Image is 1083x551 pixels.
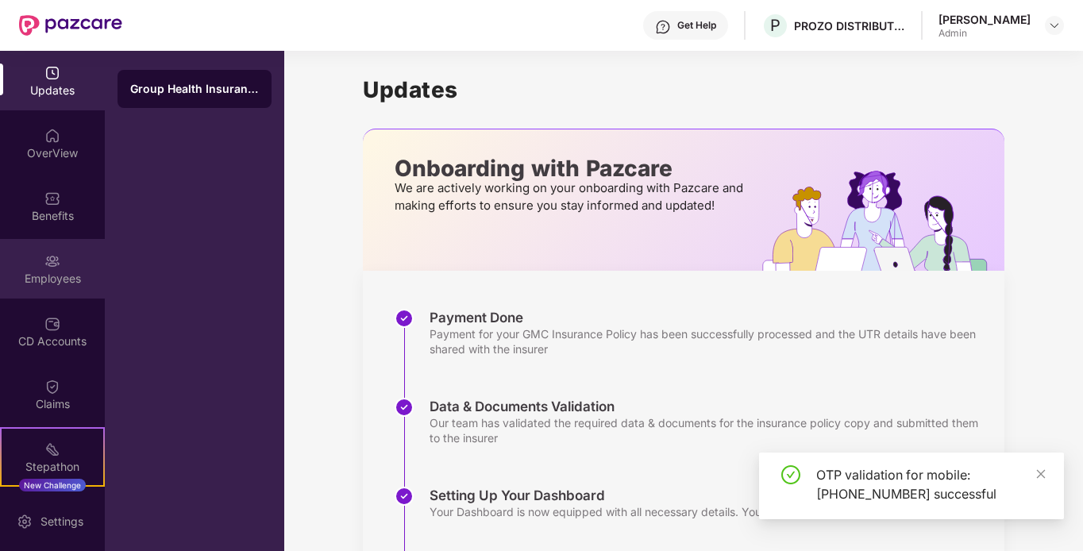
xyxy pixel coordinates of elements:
img: New Pazcare Logo [19,15,122,36]
img: svg+xml;base64,PHN2ZyB4bWxucz0iaHR0cDovL3d3dy53My5vcmcvMjAwMC9zdmciIHdpZHRoPSIyMSIgaGVpZ2h0PSIyMC... [44,441,60,457]
img: svg+xml;base64,PHN2ZyBpZD0iQmVuZWZpdHMiIHhtbG5zPSJodHRwOi8vd3d3LnczLm9yZy8yMDAwL3N2ZyIgd2lkdGg9Ij... [44,191,60,206]
div: Payment for your GMC Insurance Policy has been successfully processed and the UTR details have be... [430,326,989,356]
div: Payment Done [430,309,989,326]
div: Data & Documents Validation [430,398,989,415]
img: svg+xml;base64,PHN2ZyBpZD0iU3RlcC1Eb25lLTMyeDMyIiB4bWxucz0iaHR0cDovL3d3dy53My5vcmcvMjAwMC9zdmciIH... [395,487,414,506]
span: P [770,16,780,35]
div: Our team has validated the required data & documents for the insurance policy copy and submitted ... [430,415,989,445]
img: svg+xml;base64,PHN2ZyBpZD0iSG9tZSIgeG1sbnM9Imh0dHA6Ly93d3cudzMub3JnLzIwMDAvc3ZnIiB3aWR0aD0iMjAiIG... [44,128,60,144]
span: check-circle [781,465,800,484]
span: close [1035,468,1046,480]
img: svg+xml;base64,PHN2ZyBpZD0iRHJvcGRvd24tMzJ4MzIiIHhtbG5zPSJodHRwOi8vd3d3LnczLm9yZy8yMDAwL3N2ZyIgd2... [1048,19,1061,32]
div: [PERSON_NAME] [938,12,1031,27]
img: svg+xml;base64,PHN2ZyBpZD0iSGVscC0zMngzMiIgeG1sbnM9Imh0dHA6Ly93d3cudzMub3JnLzIwMDAvc3ZnIiB3aWR0aD... [655,19,671,35]
p: We are actively working on your onboarding with Pazcare and making efforts to ensure you stay inf... [395,179,748,214]
div: OTP validation for mobile: [PHONE_NUMBER] successful [816,465,1045,503]
div: PROZO DISTRIBUTION PRIVATE LIMITED [794,18,905,33]
h1: Updates [363,76,1004,103]
img: svg+xml;base64,PHN2ZyBpZD0iU3RlcC1Eb25lLTMyeDMyIiB4bWxucz0iaHR0cDovL3d3dy53My5vcmcvMjAwMC9zdmciIH... [395,309,414,328]
div: New Challenge [19,479,86,491]
img: svg+xml;base64,PHN2ZyBpZD0iU3RlcC1Eb25lLTMyeDMyIiB4bWxucz0iaHR0cDovL3d3dy53My5vcmcvMjAwMC9zdmciIH... [395,398,414,417]
img: svg+xml;base64,PHN2ZyBpZD0iQ0RfQWNjb3VudHMiIGRhdGEtbmFtZT0iQ0QgQWNjb3VudHMiIHhtbG5zPSJodHRwOi8vd3... [44,316,60,332]
img: svg+xml;base64,PHN2ZyBpZD0iRW1wbG95ZWVzIiB4bWxucz0iaHR0cDovL3d3dy53My5vcmcvMjAwMC9zdmciIHdpZHRoPS... [44,253,60,269]
div: Group Health Insurance [130,81,259,97]
img: svg+xml;base64,PHN2ZyBpZD0iQ2xhaW0iIHhtbG5zPSJodHRwOi8vd3d3LnczLm9yZy8yMDAwL3N2ZyIgd2lkdGg9IjIwIi... [44,379,60,395]
img: hrOnboarding [762,171,1004,271]
div: Admin [938,27,1031,40]
img: svg+xml;base64,PHN2ZyBpZD0iU2V0dGluZy0yMHgyMCIgeG1sbnM9Imh0dHA6Ly93d3cudzMub3JnLzIwMDAvc3ZnIiB3aW... [17,514,33,530]
img: svg+xml;base64,PHN2ZyBpZD0iVXBkYXRlZCIgeG1sbnM9Imh0dHA6Ly93d3cudzMub3JnLzIwMDAvc3ZnIiB3aWR0aD0iMj... [44,65,60,81]
div: Get Help [677,19,716,32]
div: Settings [36,514,88,530]
div: Your Dashboard is now equipped with all necessary details. You can check out the details from [430,504,946,519]
p: Onboarding with Pazcare [395,161,748,175]
div: Setting Up Your Dashboard [430,487,946,504]
div: Stepathon [2,459,103,475]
